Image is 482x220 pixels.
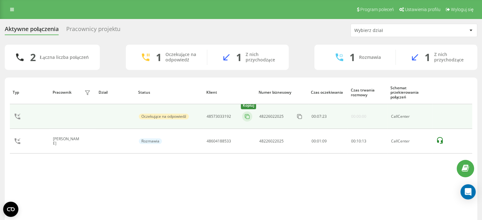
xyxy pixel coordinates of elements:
[53,137,83,146] div: [PERSON_NAME]
[156,51,162,63] div: 1
[434,52,468,63] div: Z nich przychodzące
[351,88,385,97] div: Czas trwania rozmowy
[312,114,316,119] span: 00
[312,114,327,119] div: : :
[139,138,162,144] div: Rozmawia
[207,114,231,119] div: 48573033192
[246,52,279,63] div: Z nich przychodzące
[241,102,256,109] div: Kopiuj
[425,51,430,63] div: 1
[138,90,200,95] div: Status
[405,7,440,12] span: Ustawienia profilu
[360,7,394,12] span: Program poleceń
[391,114,429,119] div: CallCenter
[359,55,381,60] div: Rozmawia
[317,114,321,119] span: 07
[5,26,59,35] div: Aktywne połączenia
[99,90,132,95] div: Dział
[391,139,429,143] div: CallCenter
[312,139,344,143] div: 00:01:09
[311,90,345,95] div: Czas oczekiwania
[165,52,197,63] div: Oczekujące na odpowiedź
[259,114,284,119] div: 48226022025
[357,138,361,144] span: 10
[30,51,36,63] div: 2
[3,202,18,217] button: Open CMP widget
[13,90,47,95] div: Typ
[390,86,429,99] div: Schemat przekierowania połączeń
[139,114,189,119] div: Oczekujące na odpowiedź
[40,55,88,60] div: Łączna liczba połączeń
[351,138,356,144] span: 00
[350,51,355,63] div: 1
[460,184,476,199] div: Open Intercom Messenger
[53,90,72,95] div: Pracownik
[351,139,366,143] div: : :
[206,90,253,95] div: Klient
[451,7,473,12] span: Wyloguj się
[351,114,366,119] div: 00:00:00
[362,138,366,144] span: 13
[259,139,284,143] div: 48226022025
[259,90,305,95] div: Numer biznesowy
[236,51,242,63] div: 1
[66,26,120,35] div: Pracownicy projektu
[322,114,327,119] span: 23
[207,139,231,143] div: 48604188533
[354,28,430,33] div: Wybierz dział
